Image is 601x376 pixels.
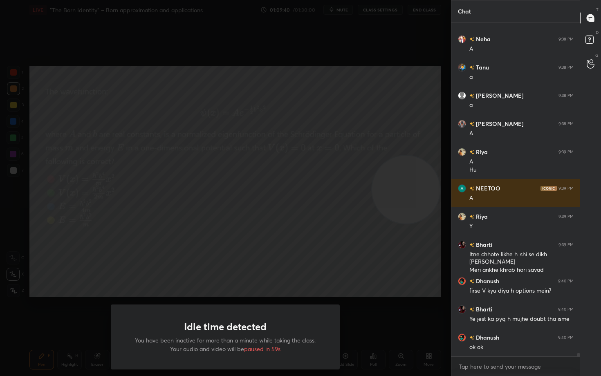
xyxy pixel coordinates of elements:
[469,343,574,351] div: ok ok
[558,93,574,98] div: 9:38 PM
[469,243,474,247] img: no-rating-badge.077c3623.svg
[458,35,466,43] img: 7fc5a47e42554c05b2f2078985d1c79d.jpg
[596,29,599,36] p: D
[458,148,466,156] img: 62e01c59b06a4293b513bb562b1a5035.jpg
[451,22,580,356] div: grid
[469,73,574,81] div: a
[474,148,488,156] h6: Riya
[458,277,466,285] img: 5ae46186eff7451b88564165916ff080.jpg
[558,335,574,340] div: 9:40 PM
[558,242,574,247] div: 9:39 PM
[458,184,466,192] img: 9be5518f8f994947824d8fe0145fe88e.30722406_3
[474,333,499,342] h6: Dhanush
[469,315,574,323] div: Ye jest ka pyq h mujhe doubt tha isme
[469,94,474,98] img: no-rating-badge.077c3623.svg
[469,150,474,154] img: no-rating-badge.077c3623.svg
[458,213,466,221] img: 62e01c59b06a4293b513bb562b1a5035.jpg
[596,7,599,13] p: T
[458,333,466,342] img: 5ae46186eff7451b88564165916ff080.jpg
[469,307,474,312] img: no-rating-badge.077c3623.svg
[184,321,267,333] h1: Idle time detected
[558,65,574,70] div: 9:38 PM
[469,222,574,231] div: Y
[458,305,466,313] img: b788a65ec98542e6ab0665aea0422d2c.jpg
[451,0,478,22] p: Chat
[558,214,574,219] div: 9:39 PM
[130,336,320,353] p: You have been inactive for more than a minute while taking the class. Your audio and video will be
[458,63,466,72] img: 45525ca116064b0bbf38546bbb0e5fcc.jpg
[558,121,574,126] div: 9:38 PM
[469,37,474,42] img: no-rating-badge.077c3623.svg
[469,287,574,295] div: firse V kyu diya h options mein?
[540,186,557,191] img: iconic-dark.1390631f.png
[469,251,574,266] div: Itne chhote likhe h..shi se dikh [PERSON_NAME]
[558,307,574,312] div: 9:40 PM
[469,158,574,166] div: A
[458,120,466,128] img: eb9389c9f8194c5c9600a196b730c336.jpg
[474,305,492,313] h6: Bharti
[558,37,574,42] div: 9:38 PM
[469,279,474,284] img: no-rating-badge.077c3623.svg
[474,63,489,72] h6: Tanu
[558,186,574,191] div: 9:39 PM
[469,215,474,219] img: no-rating-badge.077c3623.svg
[558,150,574,154] div: 9:39 PM
[474,240,492,249] h6: Bharti
[474,119,524,128] h6: [PERSON_NAME]
[469,45,574,53] div: A
[469,336,474,340] img: no-rating-badge.077c3623.svg
[474,277,499,285] h6: Dhanush
[558,279,574,284] div: 9:40 PM
[469,65,474,70] img: no-rating-badge.077c3623.svg
[474,212,488,221] h6: Riya
[474,35,491,43] h6: Neha
[474,91,524,100] h6: [PERSON_NAME]
[244,345,280,353] span: paused in 59s
[469,186,474,191] img: no-rating-badge.077c3623.svg
[469,122,474,126] img: no-rating-badge.077c3623.svg
[469,101,574,110] div: a
[469,166,574,174] div: Hu
[595,52,599,58] p: G
[469,130,574,138] div: A
[474,184,500,192] h6: NEETOO
[458,241,466,249] img: b788a65ec98542e6ab0665aea0422d2c.jpg
[458,92,466,100] img: default.png
[469,266,574,274] div: Meri ankhe khrab hori sayad
[469,194,574,202] div: A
